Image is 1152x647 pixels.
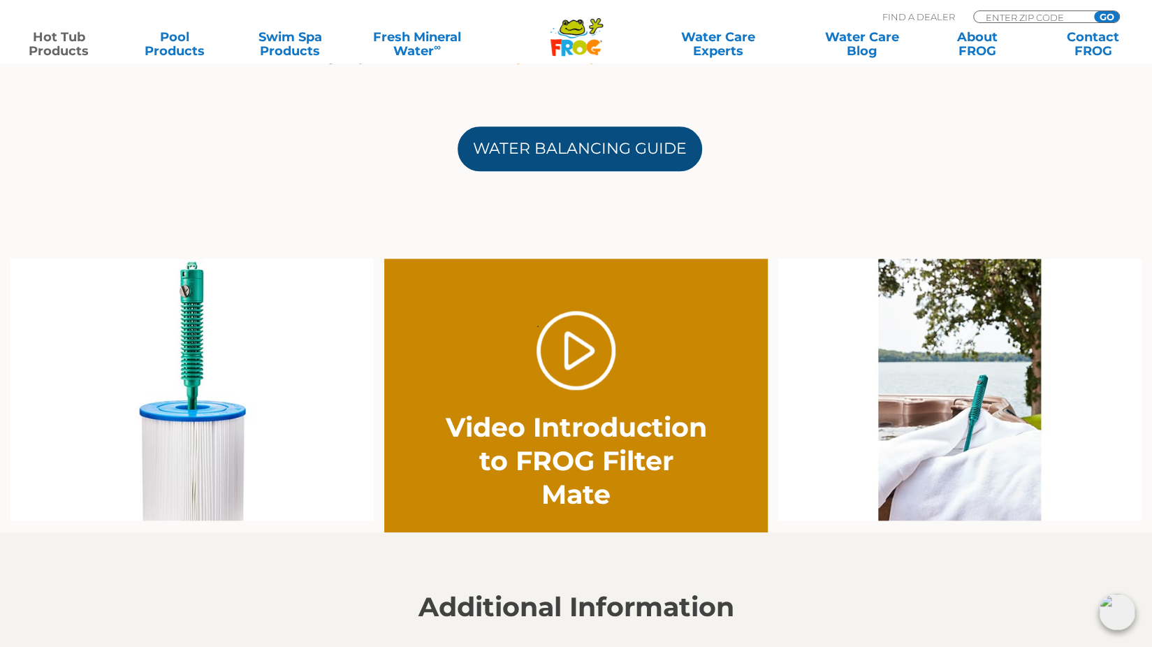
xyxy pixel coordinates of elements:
[245,30,335,58] a: Swim SpaProducts
[817,30,907,58] a: Water CareBlog
[147,592,1006,623] h2: Additional Information
[933,30,1023,58] a: AboutFROG
[14,30,104,58] a: Hot TubProducts
[1048,30,1138,58] a: ContactFROG
[537,311,615,390] a: Play Video
[1099,594,1135,630] img: openIcon
[458,126,702,171] a: Water Balancing Guide
[1094,11,1119,22] input: GO
[130,30,220,58] a: PoolProducts
[10,259,374,521] img: filter mate in filter
[645,30,791,58] a: Water CareExperts
[361,30,474,58] a: Fresh MineralWater∞
[984,11,1079,23] input: Zip Code Form
[778,259,1142,521] img: filter
[442,411,710,511] h2: Video Introduction to FROG Filter Mate
[434,41,441,52] sup: ∞
[882,10,955,23] p: Find A Dealer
